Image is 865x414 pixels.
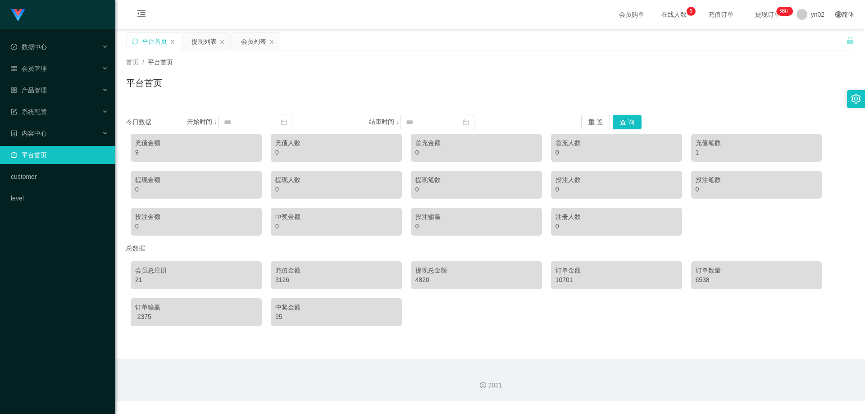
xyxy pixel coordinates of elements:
div: 0 [275,148,397,157]
div: 0 [135,185,257,194]
button: 查 询 [613,115,642,129]
div: 投注人数 [555,175,678,185]
img: logo.9652507e.png [11,9,25,22]
span: 结束时间： [369,118,401,125]
span: 首页 [126,59,139,66]
div: 0 [555,148,678,157]
i: 图标: copyright [480,382,486,388]
div: 0 [415,185,537,194]
div: 今日数据 [126,118,187,127]
div: 提现列表 [191,33,217,50]
span: 数据中心 [11,43,47,50]
i: 图标: form [11,109,17,115]
button: 重 置 [581,115,610,129]
div: 0 [415,222,537,231]
i: 图标: check-circle-o [11,44,17,50]
div: 0 [415,148,537,157]
div: -2375 [135,312,257,322]
div: 首充金额 [415,138,537,148]
span: 充值订单 [704,11,738,18]
span: 平台首页 [148,59,173,66]
h1: 平台首页 [126,76,162,90]
i: 图标: calendar [463,119,469,125]
div: 中奖金额 [275,303,397,312]
i: 图标: close [269,39,274,45]
div: 21 [135,275,257,285]
div: 4820 [415,275,537,285]
div: 提现总金额 [415,266,537,275]
div: 0 [135,222,257,231]
i: 图标: close [170,39,175,45]
div: 3126 [275,275,397,285]
i: 图标: menu-fold [126,0,157,29]
div: 0 [275,185,397,194]
div: 订单金额 [555,266,678,275]
a: level [11,189,108,207]
i: 图标: calendar [281,119,287,125]
div: 0 [555,222,678,231]
div: 9 [135,148,257,157]
span: 在线人数 [657,11,691,18]
i: 图标: sync [132,38,138,45]
div: 中奖金额 [275,212,397,222]
i: 图标: profile [11,130,17,136]
div: 2021 [123,381,858,390]
i: 图标: close [219,39,225,45]
i: 图标: table [11,65,17,72]
div: 1 [696,148,818,157]
div: 95 [275,312,397,322]
div: 提现笔数 [415,175,537,185]
div: 注册人数 [555,212,678,222]
span: 内容中心 [11,130,47,137]
div: 会员总注册 [135,266,257,275]
span: / [142,59,144,66]
div: 会员列表 [241,33,266,50]
div: 平台首页 [142,33,167,50]
i: 图标: global [835,11,842,18]
div: 提现金额 [135,175,257,185]
a: customer [11,168,108,186]
sup: 6 [687,7,696,16]
div: 投注输赢 [415,212,537,222]
a: 图标: dashboard平台首页 [11,146,108,164]
div: 充值金额 [135,138,257,148]
div: 订单输赢 [135,303,257,312]
div: 充值人数 [275,138,397,148]
div: 10701 [555,275,678,285]
span: 提现订单 [751,11,785,18]
div: 6538 [696,275,818,285]
div: 投注笔数 [696,175,818,185]
div: 0 [275,222,397,231]
div: 首充人数 [555,138,678,148]
span: 会员管理 [11,65,47,72]
p: 6 [689,7,692,16]
div: 投注金额 [135,212,257,222]
span: 产品管理 [11,86,47,94]
div: 0 [555,185,678,194]
sup: 296 [776,7,792,16]
div: 提现人数 [275,175,397,185]
div: 0 [696,185,818,194]
i: 图标: setting [851,94,861,104]
span: 开始时间： [187,118,219,125]
i: 图标: appstore-o [11,87,17,93]
div: 充值笔数 [696,138,818,148]
span: 系统配置 [11,108,47,115]
div: 充值金额 [275,266,397,275]
div: 订单数量 [696,266,818,275]
div: 总数据 [126,240,854,257]
i: 图标: unlock [846,36,854,45]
